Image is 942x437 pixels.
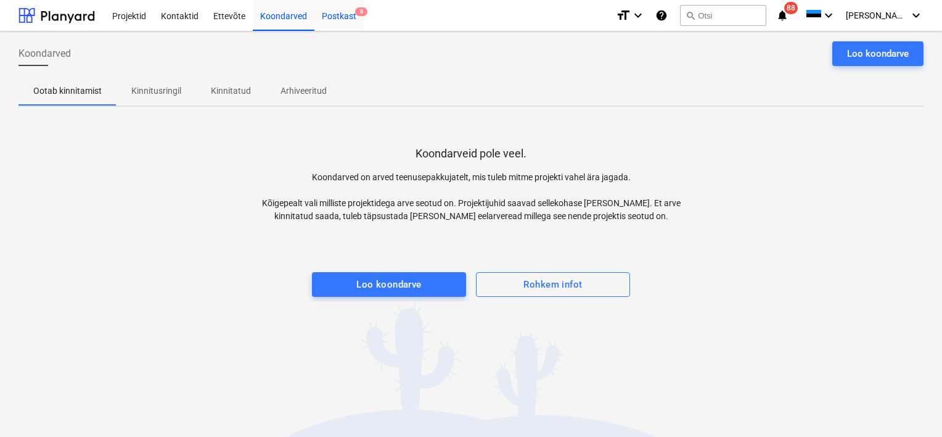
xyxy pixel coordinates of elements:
[832,41,924,66] button: Loo koondarve
[416,146,526,161] p: Koondarveid pole veel.
[211,85,251,98] p: Kinnitatud
[312,272,466,297] button: Loo koondarve
[784,2,798,14] span: 88
[281,85,327,98] p: Arhiveeritud
[616,8,631,23] i: format_size
[355,7,367,16] span: 8
[680,5,766,26] button: Otsi
[476,272,630,297] button: Rohkem infot
[909,8,924,23] i: keyboard_arrow_down
[33,85,102,98] p: Ootab kinnitamist
[18,46,71,61] span: Koondarved
[655,8,668,23] i: Abikeskus
[523,277,582,293] div: Rohkem infot
[631,8,645,23] i: keyboard_arrow_down
[245,171,697,223] p: Koondarved on arved teenusepakkujatelt, mis tuleb mitme projekti vahel ära jagada. Kõigepealt val...
[686,10,695,20] span: search
[131,85,181,98] p: Kinnitusringil
[847,46,909,62] div: Loo koondarve
[846,10,907,20] span: [PERSON_NAME]
[821,8,836,23] i: keyboard_arrow_down
[356,277,422,293] div: Loo koondarve
[776,8,788,23] i: notifications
